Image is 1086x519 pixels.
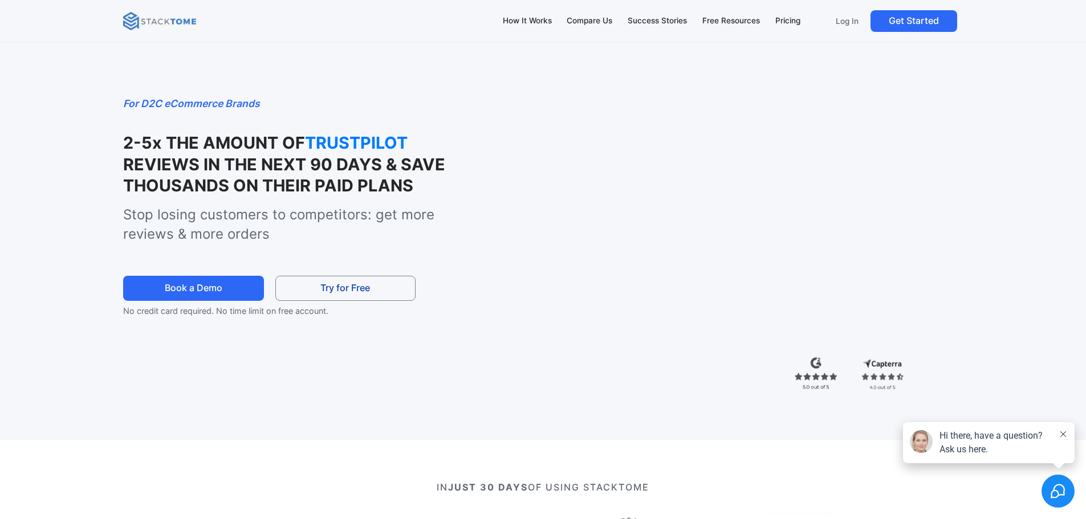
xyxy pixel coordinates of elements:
[567,15,612,27] div: Compare Us
[770,9,806,33] a: Pricing
[123,154,445,195] strong: REVIEWS IN THE NEXT 90 DAYS & SAVE THOUSANDS ON THEIR PAID PLANS
[123,276,263,301] a: Book a Demo
[123,205,484,243] p: Stop losing customers to competitors: get more reviews & more orders
[871,10,957,32] a: Get Started
[628,15,687,27] div: Success Stories
[503,15,552,27] div: How It Works
[497,9,557,33] a: How It Works
[697,9,765,33] a: Free Resources
[702,15,760,27] div: Free Resources
[123,133,305,153] strong: 2-5x THE AMOUNT OF
[123,97,260,109] em: For D2C eCommerce Brands
[448,481,528,493] strong: JUST 30 DAYS
[623,9,693,33] a: Success Stories
[275,276,416,301] a: Try for Free
[305,132,419,153] strong: TRUSTPILOT
[509,96,963,351] iframe: StackTome- product_demo 07.24 - 1.3x speed (1080p)
[165,480,921,494] p: IN OF USING STACKTOME
[775,15,800,27] div: Pricing
[123,304,436,318] p: No credit card required. No time limit on free account.
[836,16,859,26] p: Log In
[562,9,618,33] a: Compare Us
[828,10,866,32] a: Log In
